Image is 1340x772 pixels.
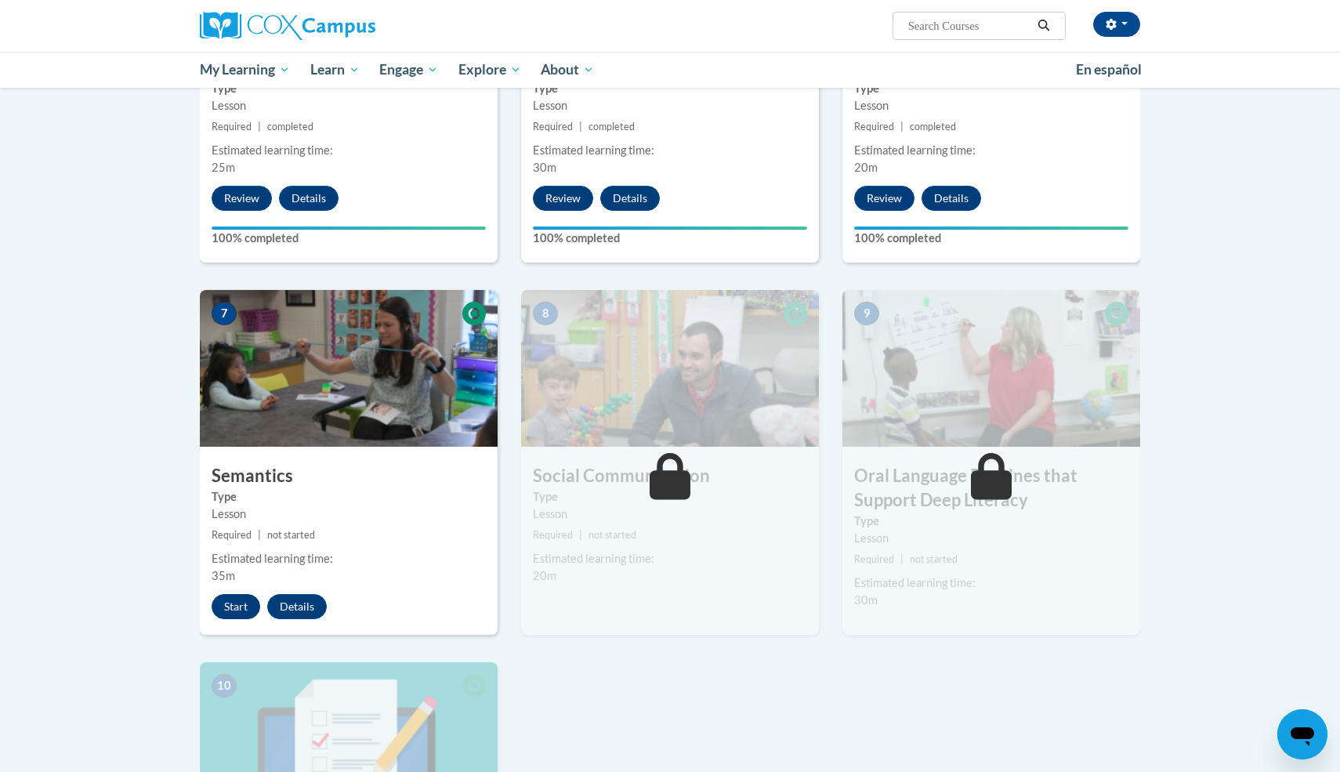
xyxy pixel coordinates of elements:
span: completed [910,121,956,132]
a: About [531,52,605,88]
span: En español [1076,61,1142,78]
div: Estimated learning time: [533,550,807,567]
div: Estimated learning time: [533,142,807,159]
span: Engage [379,60,438,79]
span: Required [212,529,252,541]
span: | [258,121,261,132]
button: Review [854,186,914,211]
h3: Oral Language Routines that Support Deep Literacy [842,464,1140,513]
span: 8 [533,302,558,325]
button: Start [212,594,260,619]
span: 30m [533,161,556,174]
div: Estimated learning time: [854,574,1128,592]
label: 100% completed [212,230,486,247]
div: Lesson [854,530,1128,547]
a: Explore [448,52,531,88]
span: Required [533,529,573,541]
span: completed [589,121,635,132]
button: Account Settings [1093,12,1140,37]
button: Search [1032,16,1056,35]
a: My Learning [190,52,300,88]
span: | [900,121,904,132]
a: Learn [300,52,370,88]
span: not started [267,529,315,541]
label: Type [854,80,1128,97]
label: 100% completed [854,230,1128,247]
a: Cox Campus [200,12,498,40]
button: Details [267,594,327,619]
div: Your progress [212,227,486,230]
div: Lesson [533,506,807,523]
div: Lesson [212,97,486,114]
a: Engage [369,52,448,88]
span: 35m [212,569,235,582]
span: My Learning [200,60,290,79]
span: Required [212,121,252,132]
div: Your progress [854,227,1128,230]
span: Required [854,553,894,565]
span: Learn [310,60,360,79]
span: | [900,553,904,565]
button: Details [922,186,981,211]
div: Main menu [176,52,1164,88]
span: not started [589,529,636,541]
span: | [258,529,261,541]
label: Type [854,513,1128,530]
label: Type [212,80,486,97]
h3: Social Communication [521,464,819,488]
img: Course Image [521,290,819,447]
div: Estimated learning time: [854,142,1128,159]
div: Your progress [533,227,807,230]
span: | [579,529,582,541]
label: 100% completed [533,230,807,247]
span: 30m [854,593,878,607]
button: Details [600,186,660,211]
h3: Semantics [200,464,498,488]
div: Lesson [212,506,486,523]
img: Cox Campus [200,12,375,40]
div: Estimated learning time: [212,550,486,567]
button: Details [279,186,339,211]
label: Type [212,488,486,506]
span: completed [267,121,313,132]
button: Review [533,186,593,211]
span: Required [533,121,573,132]
input: Search Courses [907,16,1032,35]
div: Lesson [533,97,807,114]
span: 20m [854,161,878,174]
img: Course Image [200,290,498,447]
a: En español [1066,53,1152,86]
span: Explore [458,60,521,79]
span: 7 [212,302,237,325]
label: Type [533,80,807,97]
button: Review [212,186,272,211]
label: Type [533,488,807,506]
iframe: Button to launch messaging window [1277,709,1327,759]
span: | [579,121,582,132]
img: Course Image [842,290,1140,447]
span: 25m [212,161,235,174]
span: 9 [854,302,879,325]
span: 20m [533,569,556,582]
span: not started [910,553,958,565]
div: Lesson [854,97,1128,114]
span: About [541,60,594,79]
div: Estimated learning time: [212,142,486,159]
span: 10 [212,674,237,698]
span: Required [854,121,894,132]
